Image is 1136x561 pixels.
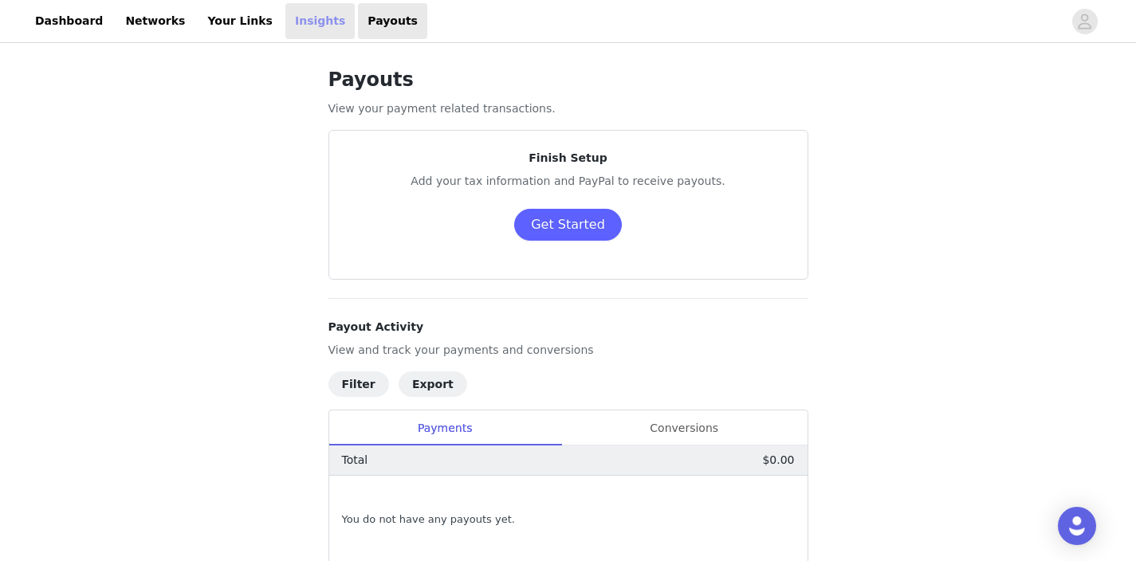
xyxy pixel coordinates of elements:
[198,3,282,39] a: Your Links
[1058,507,1096,545] div: Open Intercom Messenger
[514,209,622,241] button: Get Started
[116,3,195,39] a: Networks
[1077,9,1092,34] div: avatar
[399,371,467,397] button: Export
[26,3,112,39] a: Dashboard
[762,452,794,469] p: $0.00
[328,371,389,397] button: Filter
[561,410,808,446] div: Conversions
[328,65,808,94] h1: Payouts
[342,512,515,528] span: You do not have any payouts yet.
[348,173,788,190] p: Add your tax information and PayPal to receive payouts.
[328,342,808,359] p: View and track your payments and conversions
[285,3,355,39] a: Insights
[328,100,808,117] p: View your payment related transactions.
[342,452,368,469] p: Total
[358,3,427,39] a: Payouts
[348,150,788,167] p: Finish Setup
[329,410,561,446] div: Payments
[328,319,808,335] h4: Payout Activity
